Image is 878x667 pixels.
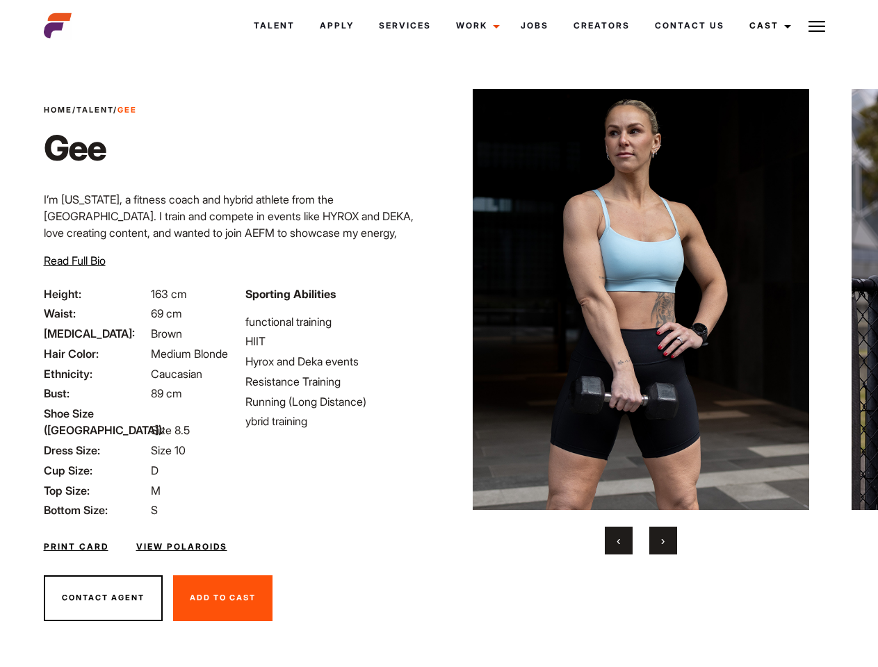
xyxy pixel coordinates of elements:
[44,502,148,518] span: Bottom Size:
[642,7,737,44] a: Contact Us
[151,503,158,517] span: S
[366,7,444,44] a: Services
[151,463,158,477] span: D
[44,482,148,499] span: Top Size:
[245,373,430,390] li: Resistance Training
[44,254,106,267] span: Read Full Bio
[44,127,137,169] h1: Gee
[241,7,307,44] a: Talent
[808,18,825,35] img: Burger icon
[44,462,148,479] span: Cup Size:
[245,333,430,349] li: HIIT
[661,534,665,547] span: Next
[44,252,106,269] button: Read Full Bio
[617,534,620,547] span: Previous
[44,12,72,40] img: cropped-aefm-brand-fav-22-square.png
[245,353,430,370] li: Hyrox and Deka events
[44,305,148,322] span: Waist:
[44,405,148,438] span: Shoe Size ([GEOGRAPHIC_DATA]):
[44,104,137,116] span: / /
[173,575,273,621] button: Add To Cast
[44,105,72,115] a: Home
[44,442,148,459] span: Dress Size:
[44,541,108,553] a: Print Card
[151,306,182,320] span: 69 cm
[117,105,137,115] strong: Gee
[136,541,227,553] a: View Polaroids
[151,327,182,340] span: Brown
[508,7,561,44] a: Jobs
[151,287,187,301] span: 163 cm
[151,386,182,400] span: 89 cm
[190,593,256,602] span: Add To Cast
[245,287,336,301] strong: Sporting Abilities
[76,105,113,115] a: Talent
[44,325,148,342] span: [MEDICAL_DATA]:
[151,347,228,361] span: Medium Blonde
[44,385,148,402] span: Bust:
[245,413,430,429] li: ybrid training
[44,575,163,621] button: Contact Agent
[44,286,148,302] span: Height:
[151,423,190,437] span: Size 8.5
[151,443,186,457] span: Size 10
[44,345,148,362] span: Hair Color:
[245,393,430,410] li: Running (Long Distance)
[561,7,642,44] a: Creators
[307,7,366,44] a: Apply
[151,484,161,497] span: M
[44,191,431,258] p: I’m [US_STATE], a fitness coach and hybrid athlete from the [GEOGRAPHIC_DATA]. I train and compet...
[151,367,202,381] span: Caucasian
[44,365,148,382] span: Ethnicity:
[444,7,508,44] a: Work
[737,7,799,44] a: Cast
[245,313,430,330] li: functional training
